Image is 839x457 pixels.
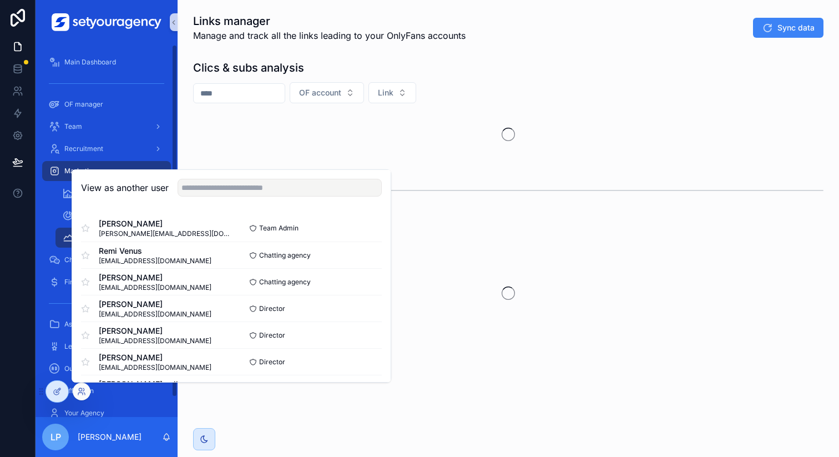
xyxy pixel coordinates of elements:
span: Our Partners [64,364,105,373]
span: [EMAIL_ADDRESS][DOMAIN_NAME] [99,337,211,345]
a: Recruitment [42,139,171,159]
span: Chatting agency [259,251,311,260]
span: Remi Venus [99,245,211,257]
span: Manage and track all the links leading to your OnlyFans accounts [193,29,466,42]
div: scrollable content [36,44,178,417]
span: Leaderboard [64,342,105,351]
span: Recruitment [64,144,103,153]
a: Marketing manager [55,205,171,225]
a: Marketing [42,161,171,181]
span: Your Agency [64,409,104,418]
span: OF account [299,87,341,98]
a: Leaderboard [42,337,171,356]
a: Main Dashboard [42,52,171,72]
span: [PERSON_NAME][EMAIL_ADDRESS][DOMAIN_NAME] [99,229,231,238]
h1: Links manager [193,13,466,29]
span: [PERSON_NAME] [99,299,211,310]
a: Our Partners [42,359,171,379]
span: [EMAIL_ADDRESS][DOMAIN_NAME] [99,363,211,372]
a: Dashboard [55,183,171,203]
span: Team Admin [259,224,299,233]
img: App logo [52,13,161,31]
span: [EMAIL_ADDRESS][DOMAIN_NAME] [99,283,211,292]
a: Links Manager [55,228,171,248]
a: Assistance [42,314,171,334]
span: Sync data [777,22,815,33]
a: OF manager [42,94,171,114]
span: [PERSON_NAME] [99,218,231,229]
span: Chatting [64,255,91,264]
a: Your Agency [42,403,171,423]
span: Chatting agency [259,278,311,287]
a: Team [42,117,171,137]
span: Director [259,358,285,366]
a: Finances [42,272,171,292]
h2: View as another user [81,181,169,194]
span: [PERSON_NAME] [99,325,211,337]
span: Team [64,122,82,131]
button: Select Button [290,82,364,103]
span: [PERSON_NAME] null [99,379,211,390]
p: [PERSON_NAME] [78,431,141,443]
span: Finances [64,278,93,287]
a: Chatting [42,250,171,270]
span: Link [378,87,393,98]
button: Sync data [753,18,823,38]
span: Assistance [64,320,98,329]
h1: Clics & subs analysis [193,60,304,76]
span: [PERSON_NAME] [99,352,211,363]
span: [EMAIL_ADDRESS][DOMAIN_NAME] [99,310,211,319]
span: Director [259,304,285,313]
span: OF manager [64,100,103,109]
button: Select Button [368,82,416,103]
span: Marketing [64,167,97,175]
span: [EMAIL_ADDRESS][DOMAIN_NAME] [99,257,211,265]
span: Main Dashboard [64,58,116,67]
span: [PERSON_NAME] [99,272,211,283]
a: Affiliation [42,381,171,401]
span: LP [50,430,61,444]
span: Director [259,331,285,340]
